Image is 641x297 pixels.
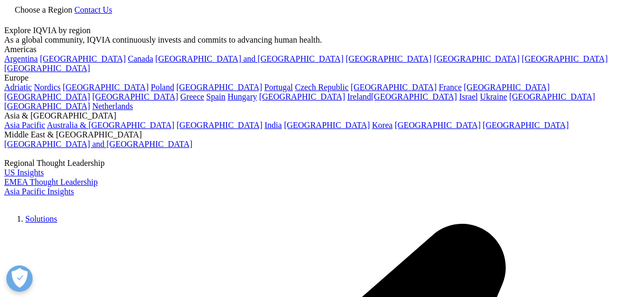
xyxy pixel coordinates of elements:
a: [GEOGRAPHIC_DATA] [259,92,345,101]
button: Açık Tercihler [6,265,33,292]
div: Europe [4,73,637,83]
a: Spain [206,92,225,101]
a: [GEOGRAPHIC_DATA] [395,121,480,130]
a: ​[GEOGRAPHIC_DATA] [371,92,457,101]
a: Argentina [4,54,38,63]
a: [GEOGRAPHIC_DATA] [176,121,262,130]
a: India [264,121,282,130]
div: Asia & [GEOGRAPHIC_DATA] [4,111,637,121]
span: Choose a Region [15,5,72,14]
a: [GEOGRAPHIC_DATA] [63,83,149,92]
a: [GEOGRAPHIC_DATA] [92,92,178,101]
a: Ukraine [480,92,507,101]
a: Asia Pacific [4,121,45,130]
a: [GEOGRAPHIC_DATA] [40,54,126,63]
a: [GEOGRAPHIC_DATA] [351,83,437,92]
a: EMEA Thought Leadership [4,177,97,186]
a: [GEOGRAPHIC_DATA] [284,121,370,130]
div: As a global community, IQVIA continuously invests and commits to advancing human health. [4,35,637,45]
div: Regional Thought Leadership [4,159,637,168]
a: [GEOGRAPHIC_DATA] [4,102,90,111]
a: Portugal [264,83,293,92]
div: Explore IQVIA by region [4,26,637,35]
a: Adriatic [4,83,32,92]
a: [GEOGRAPHIC_DATA] [509,92,595,101]
a: [GEOGRAPHIC_DATA] [522,54,608,63]
a: Netherlands [92,102,133,111]
a: Contact Us [74,5,112,14]
div: Middle East & [GEOGRAPHIC_DATA] [4,130,637,140]
a: Hungary [228,92,257,101]
a: Czech Republic [295,83,349,92]
a: [GEOGRAPHIC_DATA] [4,64,90,73]
a: Korea [372,121,392,130]
a: Ireland [347,92,371,101]
a: Nordics [34,83,61,92]
a: Solutions [25,214,57,223]
a: US Insights [4,168,44,177]
a: [GEOGRAPHIC_DATA] [464,83,550,92]
a: [GEOGRAPHIC_DATA] [433,54,519,63]
a: [GEOGRAPHIC_DATA] [176,83,262,92]
a: Greece [180,92,204,101]
a: [GEOGRAPHIC_DATA] [346,54,431,63]
a: [GEOGRAPHIC_DATA] [4,92,90,101]
div: Americas [4,45,637,54]
a: [GEOGRAPHIC_DATA] and [GEOGRAPHIC_DATA] [155,54,343,63]
a: Poland [151,83,174,92]
a: Australia & [GEOGRAPHIC_DATA] [47,121,174,130]
a: [GEOGRAPHIC_DATA] [483,121,569,130]
a: France [439,83,462,92]
a: Asia Pacific Insights [4,187,74,196]
a: Canada [128,54,153,63]
a: [GEOGRAPHIC_DATA] and [GEOGRAPHIC_DATA] [4,140,192,148]
a: Israel [459,92,478,101]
